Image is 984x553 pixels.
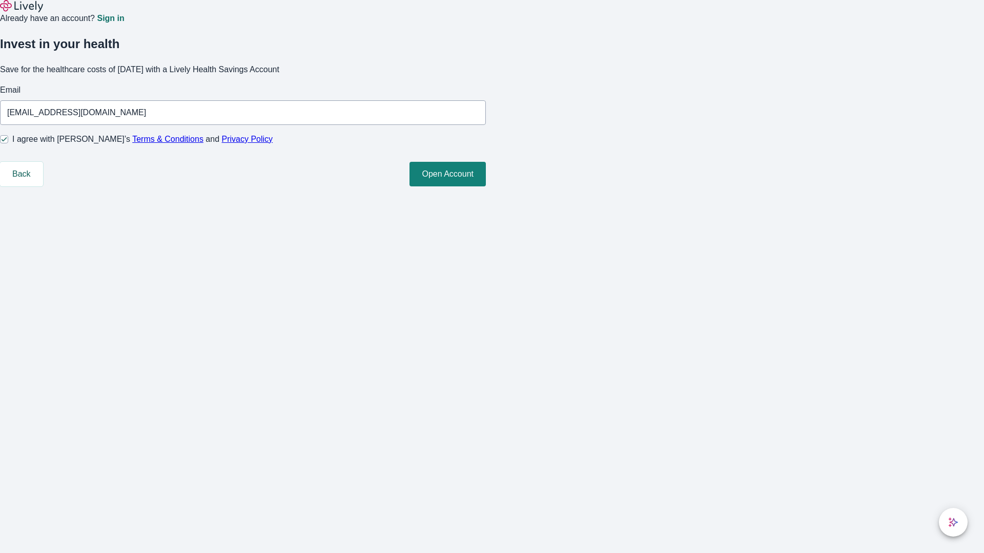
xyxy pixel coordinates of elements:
a: Privacy Policy [222,135,273,143]
span: I agree with [PERSON_NAME]’s and [12,133,273,145]
a: Terms & Conditions [132,135,203,143]
button: Open Account [409,162,486,186]
button: chat [939,508,968,537]
a: Sign in [97,14,124,23]
svg: Lively AI Assistant [948,517,958,527]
